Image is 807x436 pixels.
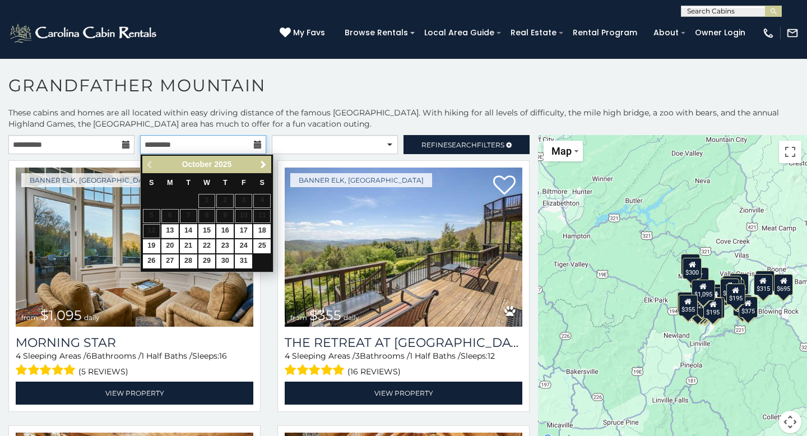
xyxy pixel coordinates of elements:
div: $1,095 [692,280,715,301]
a: The Retreat at Mountain Meadows from $355 daily [285,168,522,327]
button: Map camera controls [779,411,801,433]
a: 15 [198,224,216,238]
a: The Retreat at [GEOGRAPHIC_DATA][PERSON_NAME] [285,335,522,350]
div: $375 [739,296,758,318]
div: $195 [726,284,745,305]
div: $265 [692,291,711,313]
span: My Favs [293,27,325,39]
a: 22 [198,239,216,253]
div: $436 [706,287,725,309]
span: 12 [488,351,495,361]
span: from [21,313,38,322]
div: $425 [681,254,700,275]
span: Tuesday [186,179,191,187]
div: $695 [774,274,793,295]
div: $300 [683,258,702,279]
a: 23 [216,239,234,253]
a: Morning Star [16,335,253,350]
span: Monday [167,179,173,187]
a: 25 [253,239,271,253]
a: Rental Program [567,24,643,41]
div: $675 [755,271,774,292]
span: Friday [242,179,246,187]
div: Sleeping Areas / Bathrooms / Sleeps: [16,350,253,379]
a: 17 [235,224,252,238]
span: (5 reviews) [78,364,128,379]
a: Banner Elk, [GEOGRAPHIC_DATA] [21,173,163,187]
a: 16 [216,224,234,238]
span: Next [259,160,268,169]
span: 1 Half Baths / [141,351,192,361]
a: 19 [143,239,160,253]
span: (16 reviews) [347,364,401,379]
img: phone-regular-white.png [762,27,774,39]
a: 31 [235,254,252,268]
span: from [290,313,307,322]
a: 21 [180,239,197,253]
span: $355 [309,307,341,323]
span: October [182,160,212,169]
img: mail-regular-white.png [786,27,799,39]
span: Map [551,145,572,157]
div: $205 [720,279,739,300]
a: Add to favorites [493,174,516,198]
a: Real Estate [505,24,562,41]
div: $325 [722,276,741,297]
span: Search [448,141,477,149]
h3: The Retreat at Mountain Meadows [285,335,522,350]
a: 18 [253,224,271,238]
div: $485 [730,273,749,295]
a: RefineSearchFilters [403,135,530,154]
div: $355 [679,295,698,316]
span: 3 [355,351,360,361]
span: Refine Filters [421,141,504,149]
a: Local Area Guide [419,24,500,41]
button: Change map style [544,141,583,161]
a: 29 [198,254,216,268]
span: $1,095 [40,307,82,323]
a: Next [256,157,270,171]
a: 20 [161,239,179,253]
a: Morning Star from $1,095 daily [16,168,253,327]
a: 27 [161,254,179,268]
div: $375 [733,295,752,316]
span: daily [84,313,100,322]
span: 2025 [214,160,231,169]
a: My Favs [280,27,328,39]
span: Saturday [260,179,265,187]
img: White-1-2.png [8,22,160,44]
a: 26 [143,254,160,268]
div: $315 [754,274,773,295]
div: Sleeping Areas / Bathrooms / Sleeps: [285,350,522,379]
span: 6 [86,351,91,361]
span: Thursday [223,179,228,187]
div: $195 [703,298,722,319]
div: $305 [709,284,728,305]
a: 30 [216,254,234,268]
a: About [648,24,684,41]
a: 24 [235,239,252,253]
span: daily [344,313,359,322]
img: Morning Star [16,168,253,327]
a: 28 [180,254,197,268]
span: Sunday [149,179,154,187]
div: $420 [678,292,697,313]
span: 4 [16,351,21,361]
img: The Retreat at Mountain Meadows [285,168,522,327]
span: 4 [285,351,290,361]
a: Owner Login [689,24,751,41]
a: 14 [180,224,197,238]
a: Banner Elk, [GEOGRAPHIC_DATA] [290,173,432,187]
span: 1 Half Baths / [410,351,461,361]
button: Toggle fullscreen view [779,141,801,163]
a: Browse Rentals [339,24,414,41]
a: View Property [285,382,522,405]
a: 13 [161,224,179,238]
span: 16 [219,351,227,361]
span: Wednesday [203,179,210,187]
a: View Property [16,382,253,405]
